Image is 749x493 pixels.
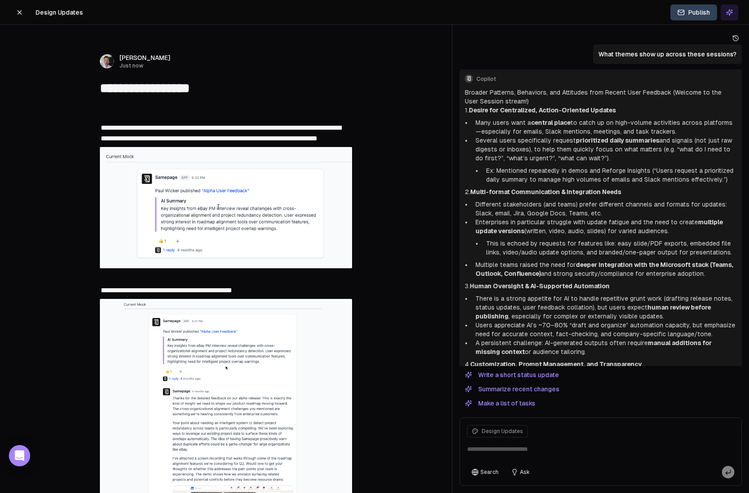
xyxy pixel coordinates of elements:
[460,398,541,409] button: Make a list of tasks
[465,88,737,106] h3: Broader Patterns, Behaviors, and Attitudes from Recent User Feedback (Welcome to the User Session...
[670,4,717,20] button: Publish
[470,188,621,195] strong: Multi-format Communication & Integration Needs
[100,54,114,68] img: _image
[531,119,571,126] strong: central place
[598,50,737,59] p: What themes show up across these sessions?
[576,137,659,144] strong: prioritized daily summaries
[460,384,565,394] button: Summarize recent changes
[119,62,170,69] span: Just now
[472,200,737,218] li: Different stakeholders (and teams) prefer different channels and formats for updates: Slack, emai...
[467,466,503,478] button: Search
[472,136,737,184] li: Several users specifically request and signals (not just raw digests or inboxes), to help them qu...
[482,428,523,435] span: Design Updates
[465,187,737,196] h4: 2.
[472,218,737,257] li: Enterprises in particular struggle with update fatigue and the need to create (written, video, au...
[100,147,352,268] img: 2025-08-20_14-07-24.png
[465,106,737,115] h4: 1.
[483,166,737,184] li: Ex: Mentioned repeatedly in demos and Reforge Insights (“Users request a prioritized daily summar...
[465,282,737,290] h4: 3.
[36,8,83,17] span: Design Updates
[472,338,737,356] li: A persistent challenge: AI-generated outputs often require or audience tailoring.
[469,107,616,114] strong: Desire for Centralized, Action-Oriented Updates
[460,370,564,380] button: Write a short status update
[9,445,30,466] div: Open Intercom Messenger
[465,360,737,369] h4: 4.
[476,261,733,277] strong: deeper integration with the Microsoft stack (Teams, Outlook, Confluence)
[119,53,170,62] span: [PERSON_NAME]
[470,361,642,368] strong: Customization, Prompt Management, and Transparency
[472,294,737,321] li: There is a strong appetite for AI to handle repetitive grunt work (drafting release notes, status...
[472,321,737,338] li: Users appreciate AI’s ~70–80% “draft and organize” automation capacity, but emphasize need for ac...
[476,76,737,83] span: Copilot
[483,239,737,257] li: This is echoed by requests for features like: easy slide/PDF exports, embedded file links, video/...
[472,260,737,278] li: Multiple teams raised the need for and strong security/compliance for enterprise adoption.
[472,118,737,136] li: Many users want a to catch up on high-volume activities across platforms—especially for emails, S...
[470,282,610,290] strong: Human Oversight & AI-Supported Automation
[507,466,534,478] button: Ask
